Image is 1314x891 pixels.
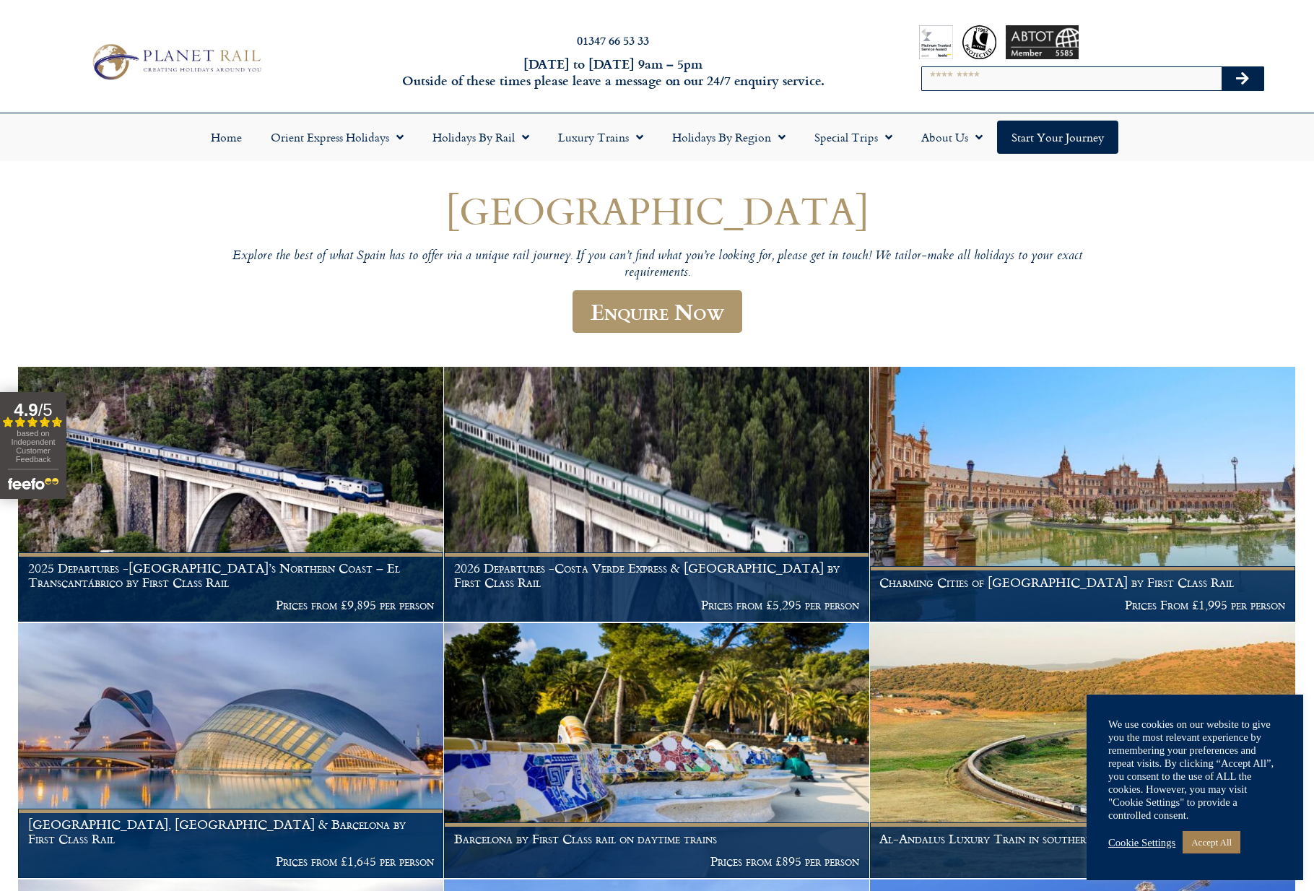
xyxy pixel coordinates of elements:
a: Enquire Now [573,290,742,333]
a: 2026 Departures -Costa Verde Express & [GEOGRAPHIC_DATA] by First Class Rail Prices from £5,295 p... [444,367,870,622]
a: Charming Cities of [GEOGRAPHIC_DATA] by First Class Rail Prices From £1,995 per person [870,367,1296,622]
a: Home [196,121,256,154]
p: Prices from £5,995 per person [879,854,1285,869]
a: Holidays by Region [658,121,800,154]
a: Barcelona by First Class rail on daytime trains Prices from £895 per person [444,623,870,879]
p: Prices from £1,645 per person [28,854,434,869]
a: Luxury Trains [544,121,658,154]
a: Al-Andalus Luxury Train in southern [GEOGRAPHIC_DATA] Prices from £5,995 per person [870,623,1296,879]
a: Orient Express Holidays [256,121,418,154]
a: About Us [907,121,997,154]
h1: [GEOGRAPHIC_DATA] [224,189,1090,232]
img: Planet Rail Train Holidays Logo [85,40,266,84]
a: Cookie Settings [1108,836,1175,849]
p: Prices From £1,995 per person [879,598,1285,612]
h1: 2025 Departures -[GEOGRAPHIC_DATA]’s Northern Coast – El Transcantábrico by First Class Rail [28,561,434,589]
a: [GEOGRAPHIC_DATA], [GEOGRAPHIC_DATA] & Barcelona by First Class Rail Prices from £1,645 per person [18,623,444,879]
h6: [DATE] to [DATE] 9am – 5pm Outside of these times please leave a message on our 24/7 enquiry serv... [354,56,872,90]
nav: Menu [7,121,1307,154]
h1: Charming Cities of [GEOGRAPHIC_DATA] by First Class Rail [879,575,1285,590]
button: Search [1222,67,1263,90]
a: Holidays by Rail [418,121,544,154]
a: Start your Journey [997,121,1118,154]
a: Accept All [1183,831,1240,853]
p: Prices from £9,895 per person [28,598,434,612]
p: Prices from £5,295 per person [454,598,860,612]
a: Special Trips [800,121,907,154]
h1: Barcelona by First Class rail on daytime trains [454,832,860,846]
h1: Al-Andalus Luxury Train in southern [GEOGRAPHIC_DATA] [879,832,1285,846]
div: We use cookies on our website to give you the most relevant experience by remembering your prefer... [1108,718,1282,822]
h1: [GEOGRAPHIC_DATA], [GEOGRAPHIC_DATA] & Barcelona by First Class Rail [28,817,434,846]
a: 01347 66 53 33 [577,32,649,48]
h1: 2026 Departures -Costa Verde Express & [GEOGRAPHIC_DATA] by First Class Rail [454,561,860,589]
p: Prices from £895 per person [454,854,860,869]
p: Explore the best of what Spain has to offer via a unique rail journey. If you can’t find what you... [224,248,1090,282]
a: 2025 Departures -[GEOGRAPHIC_DATA]’s Northern Coast – El Transcantábrico by First Class Rail Pric... [18,367,444,622]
